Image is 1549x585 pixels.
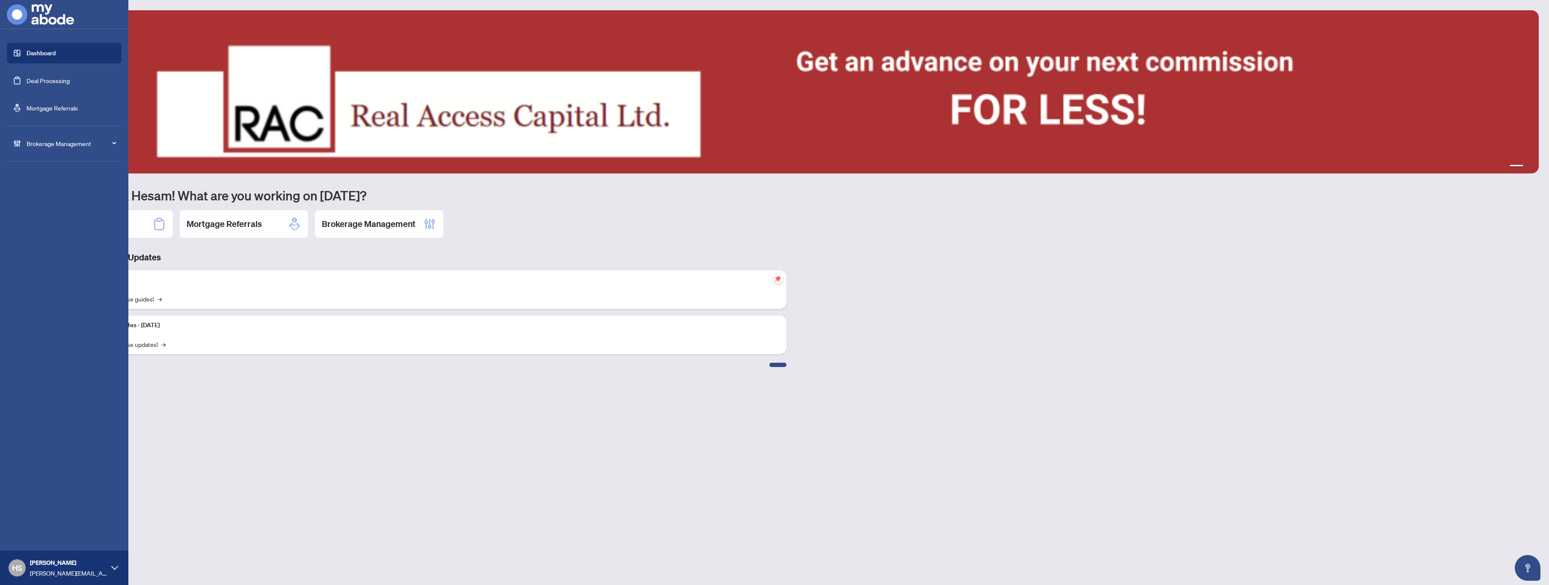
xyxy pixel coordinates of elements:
[45,187,1539,203] h1: Welcome back Hesam! What are you working on [DATE]?
[45,251,786,263] h3: Brokerage & Industry Updates
[27,104,78,112] a: Mortgage Referrals
[157,294,162,304] span: →
[27,77,70,84] a: Deal Processing
[45,10,1539,173] img: Slide 0
[1510,165,1523,168] button: 1
[161,340,166,349] span: →
[27,49,56,57] a: Dashboard
[90,275,780,285] p: Self-Help
[30,568,107,578] span: [PERSON_NAME][EMAIL_ADDRESS][DOMAIN_NAME]
[27,139,116,148] span: Brokerage Management
[187,218,262,230] h2: Mortgage Referrals
[30,558,107,567] span: [PERSON_NAME]
[7,4,74,25] img: logo
[322,218,415,230] h2: Brokerage Management
[1515,555,1540,581] button: Open asap
[90,321,780,330] p: Platform Updates - [DATE]
[12,562,22,574] span: HS
[773,274,783,284] span: pushpin
[1527,165,1530,168] button: 2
